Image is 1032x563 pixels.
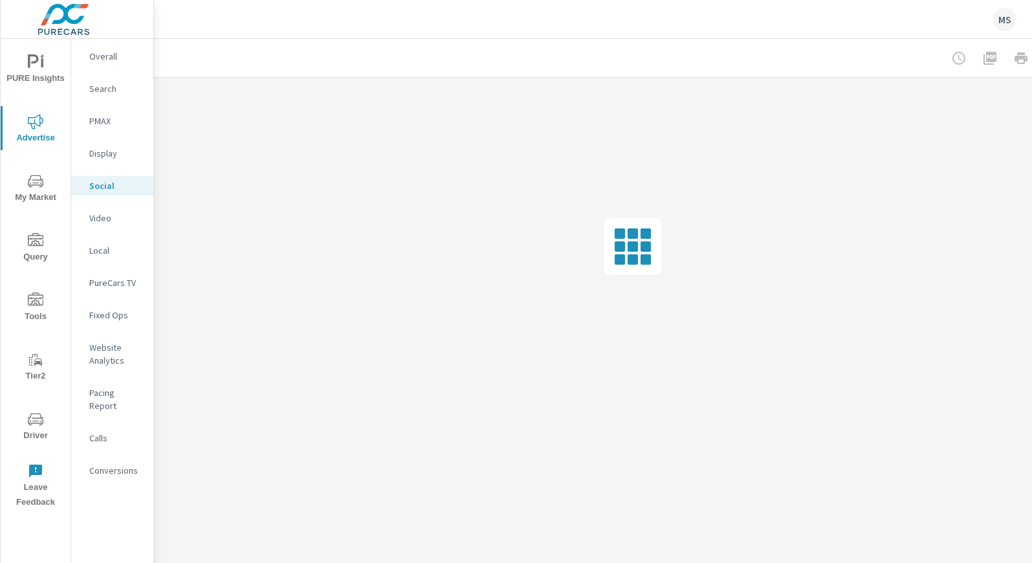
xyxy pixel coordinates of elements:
p: Fixed Ops [89,309,143,322]
span: PURE Insights [5,54,67,86]
p: Calls [89,432,143,445]
div: Website Analytics [71,338,153,370]
span: My Market [5,173,67,205]
p: PMAX [89,115,143,127]
div: Pacing Report [71,383,153,415]
div: Overall [71,47,153,66]
p: Local [89,244,143,257]
div: Fixed Ops [71,305,153,325]
div: PureCars TV [71,273,153,293]
p: PureCars TV [89,276,143,289]
p: Overall [89,50,143,63]
span: Tools [5,293,67,324]
div: Local [71,241,153,260]
p: Display [89,147,143,160]
span: Query [5,233,67,265]
p: Social [89,179,143,192]
span: Tier2 [5,352,67,384]
div: Social [71,176,153,195]
p: Pacing Report [89,386,143,412]
div: Calls [71,428,153,448]
span: Advertise [5,114,67,146]
div: Display [71,144,153,163]
div: PMAX [71,111,153,131]
div: nav menu [1,39,71,515]
div: Video [71,208,153,228]
div: Conversions [71,461,153,480]
span: Driver [5,412,67,443]
p: Website Analytics [89,341,143,367]
p: Video [89,212,143,225]
div: MS [993,8,1016,31]
p: Conversions [89,464,143,477]
p: Search [89,82,143,95]
span: Leave Feedback [5,463,67,510]
div: Search [71,79,153,98]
